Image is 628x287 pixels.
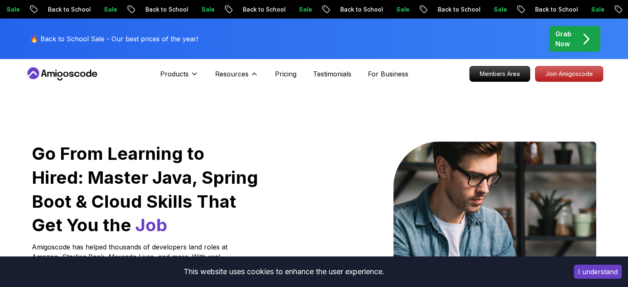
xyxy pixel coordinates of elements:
p: Back to School [39,5,95,14]
p: Sale [582,5,609,14]
p: Resources [215,69,249,79]
p: Amigoscode has helped thousands of developers land roles at Amazon, Starling Bank, Mercado Livre,... [32,242,230,282]
p: Sale [387,5,414,14]
h1: Go From Learning to Hired: Master Java, Spring Boot & Cloud Skills That Get You the [32,142,259,237]
p: Join Amigoscode [536,66,603,81]
a: Pricing [275,69,296,79]
p: Sale [95,5,121,14]
a: Members Area [469,66,530,82]
p: Grab Now [555,29,571,49]
p: Sale [485,5,511,14]
p: Back to School [429,5,485,14]
p: Back to School [136,5,192,14]
p: Products [160,69,189,79]
button: Products [160,69,199,85]
a: Join Amigoscode [535,66,603,82]
a: For Business [368,69,408,79]
a: Testimonials [313,69,351,79]
p: 🔥 Back to School Sale - Our best prices of the year! [30,34,198,44]
div: This website uses cookies to enhance the user experience. [6,263,562,281]
button: Accept cookies [574,265,622,279]
p: Members Area [470,66,530,81]
p: Sale [192,5,219,14]
p: Back to School [526,5,582,14]
span: Job [135,214,167,235]
button: Resources [215,69,258,85]
p: Back to School [234,5,290,14]
p: Sale [290,5,316,14]
p: Back to School [331,5,387,14]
